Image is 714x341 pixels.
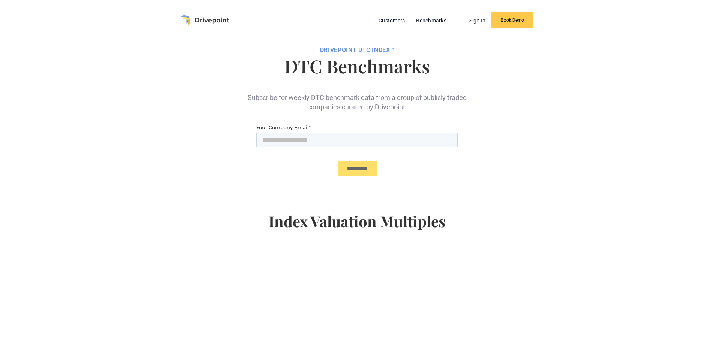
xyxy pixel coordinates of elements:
[375,16,409,25] a: Customers
[152,212,562,242] h4: Index Valuation Multiples
[412,16,450,25] a: Benchmarks
[152,46,562,54] div: DRIVEPOiNT DTC Index™
[256,124,458,182] iframe: Form 0
[245,81,470,112] div: Subscribe for weekly DTC benchmark data from a group of publicly traded companies curated by Driv...
[181,15,229,25] a: home
[491,12,533,28] a: Book Demo
[152,57,562,75] h1: DTC Benchmarks
[466,16,489,25] a: Sign In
